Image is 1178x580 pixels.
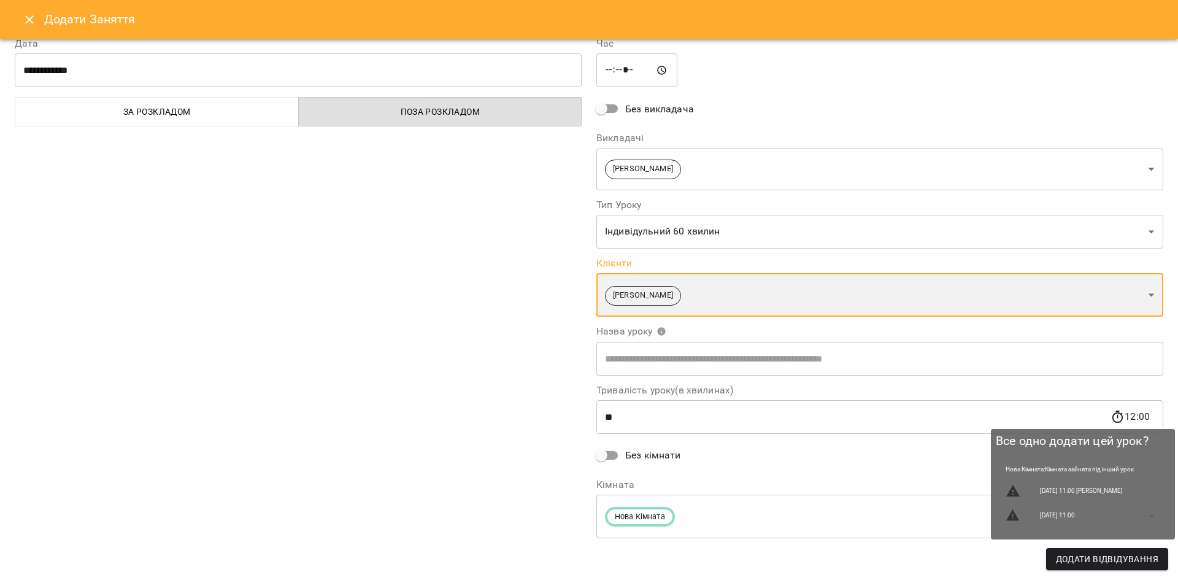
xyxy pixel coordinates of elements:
label: Дата [15,39,582,48]
span: Назва уроку [596,327,666,336]
span: Без викладача [625,102,694,117]
label: Час [596,39,1163,48]
div: [PERSON_NAME] [596,273,1163,317]
button: Поза розкладом [298,97,582,126]
div: [PERSON_NAME] [596,148,1163,190]
span: Без кімнати [625,448,681,463]
span: Поза розкладом [306,104,575,119]
span: [PERSON_NAME] [606,163,680,175]
div: Нова Кімната [596,495,1163,538]
button: Close [15,5,44,34]
span: За розкладом [23,104,291,119]
div: Індивідульний 60 хвилин [596,215,1163,249]
button: За розкладом [15,97,299,126]
button: Додати Відвідування [1046,548,1168,570]
label: Тривалість уроку(в хвилинах) [596,385,1163,395]
span: Нова Кімната [607,511,672,523]
span: [PERSON_NAME] [606,290,680,301]
label: Тип Уроку [596,200,1163,210]
label: Викладачі [596,133,1163,143]
svg: Вкажіть назву уроку або виберіть клієнтів [656,327,666,336]
span: Додати Відвідування [1056,552,1158,566]
label: Кімната [596,480,1163,490]
label: Клієнти [596,258,1163,268]
h6: Додати Заняття [44,10,1163,29]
